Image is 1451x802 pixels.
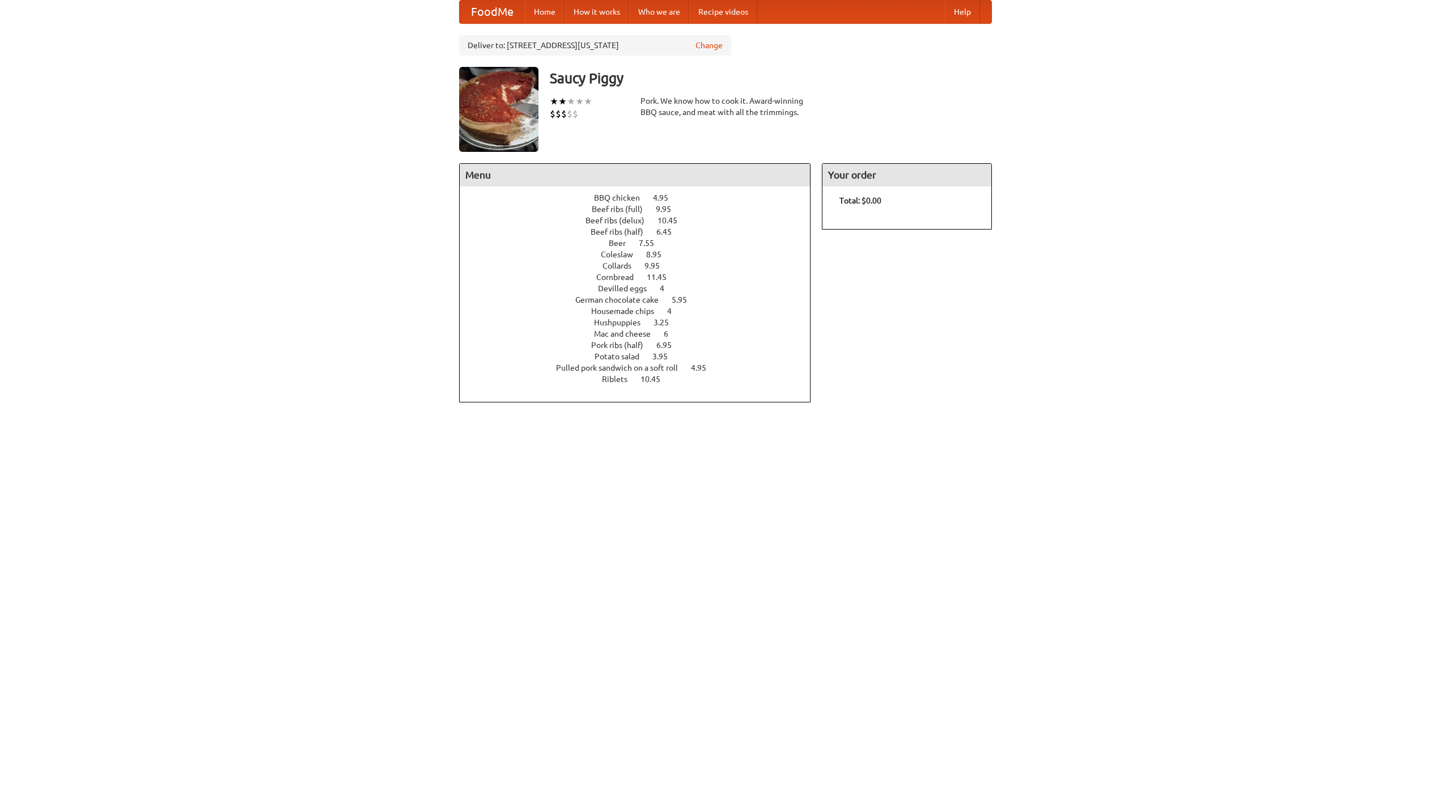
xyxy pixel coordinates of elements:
a: Hushpuppies 3.25 [594,318,690,327]
span: Pulled pork sandwich on a soft roll [556,363,689,372]
a: FoodMe [460,1,525,23]
span: 10.45 [640,375,672,384]
a: How it works [565,1,629,23]
span: Potato salad [595,352,651,361]
a: Cornbread 11.45 [596,273,688,282]
h4: Menu [460,164,810,186]
span: Cornbread [596,273,645,282]
span: 9.95 [656,205,682,214]
a: Potato salad 3.95 [595,352,689,361]
span: 3.95 [652,352,679,361]
a: Beer 7.55 [609,239,675,248]
span: Hushpuppies [594,318,652,327]
span: 4 [667,307,683,316]
span: 6.45 [656,227,683,236]
span: Beef ribs (full) [592,205,654,214]
span: 6 [664,329,680,338]
a: Riblets 10.45 [602,375,681,384]
li: $ [555,108,561,120]
a: Coleslaw 8.95 [601,250,682,259]
li: ★ [550,95,558,108]
a: Mac and cheese 6 [594,329,689,338]
span: 6.95 [656,341,683,350]
span: 4 [660,284,676,293]
a: German chocolate cake 5.95 [575,295,708,304]
h3: Saucy Piggy [550,67,992,90]
a: Pork ribs (half) 6.95 [591,341,693,350]
span: German chocolate cake [575,295,670,304]
span: 11.45 [647,273,678,282]
a: Help [945,1,980,23]
li: ★ [567,95,575,108]
a: Collards 9.95 [603,261,681,270]
span: Beer [609,239,637,248]
span: 9.95 [644,261,671,270]
li: $ [567,108,572,120]
a: Beef ribs (delux) 10.45 [586,216,698,225]
span: Pork ribs (half) [591,341,655,350]
li: $ [572,108,578,120]
a: Who we are [629,1,689,23]
a: Housemade chips 4 [591,307,693,316]
h4: Your order [822,164,991,186]
span: 4.95 [691,363,718,372]
div: Pork. We know how to cook it. Award-winning BBQ sauce, and meat with all the trimmings. [640,95,811,118]
a: Beef ribs (full) 9.95 [592,205,692,214]
li: $ [550,108,555,120]
a: Pulled pork sandwich on a soft roll 4.95 [556,363,727,372]
span: Collards [603,261,643,270]
a: Recipe videos [689,1,757,23]
span: Beef ribs (delux) [586,216,656,225]
div: Deliver to: [STREET_ADDRESS][US_STATE] [459,35,731,56]
span: 7.55 [639,239,665,248]
span: 4.95 [653,193,680,202]
li: ★ [584,95,592,108]
span: Beef ribs (half) [591,227,655,236]
span: Riblets [602,375,639,384]
a: BBQ chicken 4.95 [594,193,689,202]
span: BBQ chicken [594,193,651,202]
span: Housemade chips [591,307,665,316]
li: ★ [558,95,567,108]
b: Total: $0.00 [839,196,881,205]
a: Beef ribs (half) 6.45 [591,227,693,236]
span: 10.45 [657,216,689,225]
span: Devilled eggs [598,284,658,293]
a: Change [695,40,723,51]
a: Devilled eggs 4 [598,284,685,293]
li: $ [561,108,567,120]
span: 5.95 [672,295,698,304]
span: Coleslaw [601,250,644,259]
img: angular.jpg [459,67,538,152]
span: Mac and cheese [594,329,662,338]
span: 3.25 [654,318,680,327]
span: 8.95 [646,250,673,259]
li: ★ [575,95,584,108]
a: Home [525,1,565,23]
